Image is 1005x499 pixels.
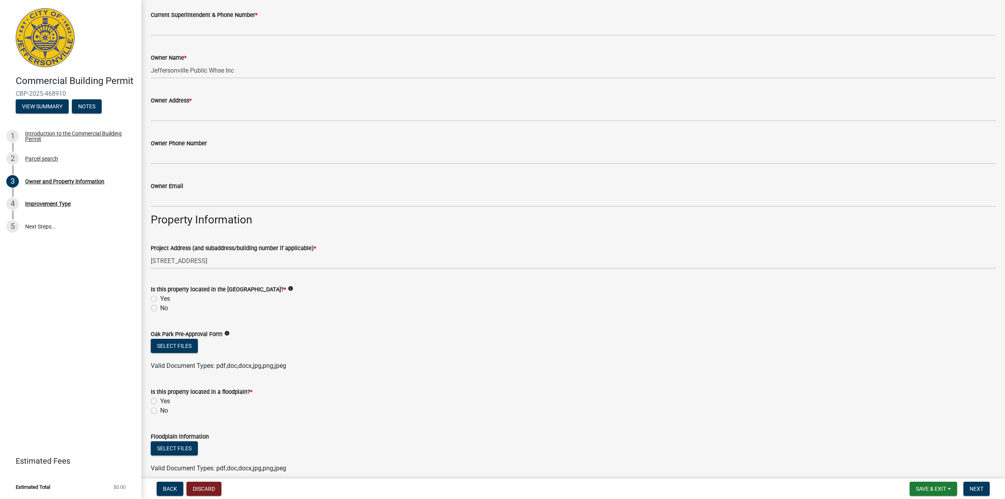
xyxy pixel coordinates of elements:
wm-modal-confirm: Summary [16,104,69,110]
div: 5 [6,220,19,233]
a: Estimated Fees [6,453,129,469]
button: Discard [186,482,221,496]
label: Owner Name [151,55,186,61]
label: Yes [160,294,170,303]
div: Owner and Property Information [25,179,104,184]
div: 1 [6,130,19,143]
label: Yes [160,397,170,406]
wm-modal-confirm: Notes [72,104,102,110]
button: Back [157,482,183,496]
span: Save & Exit [916,486,946,492]
label: Floodplain information [151,434,209,440]
button: Save & Exit [910,482,957,496]
label: No [160,303,168,313]
label: Is this property located in a floodplain? [151,389,252,395]
button: View Summary [16,99,69,113]
span: Valid Document Types: pdf,doc,docx,jpg,png,jpeg [151,362,286,369]
span: Back [163,486,177,492]
span: Valid Document Types: pdf,doc,docx,jpg,png,jpeg [151,464,286,472]
button: Select files [151,441,198,455]
div: Introduction to the Commercial Building Permit [25,131,129,142]
h3: Property Information [151,213,996,227]
button: Select files [151,339,198,353]
div: 4 [6,197,19,210]
label: Is this property located in the [GEOGRAPHIC_DATA]? [151,287,286,292]
label: Project Address (and subaddress/building number if applicable) [151,246,316,251]
button: Next [963,482,990,496]
img: City of Jeffersonville, Indiana [16,8,75,67]
label: Current Superintendent & Phone Number [151,13,258,18]
div: Parcel search [25,156,58,161]
button: Notes [72,99,102,113]
label: Oak Park Pre-Approval Form [151,332,223,337]
div: 2 [6,152,19,165]
i: info [224,331,230,336]
span: $0.00 [113,484,126,490]
div: Improvement Type [25,201,71,207]
span: Next [970,486,983,492]
label: Owner Address [151,98,192,104]
label: Owner Email [151,184,183,189]
div: 3 [6,175,19,188]
label: No [160,406,168,415]
label: Owner Phone Number [151,141,207,146]
span: CBP-2025-468910 [16,90,126,97]
span: Estimated Total [16,484,50,490]
h4: Commercial Building Permit [16,75,135,87]
i: info [288,286,293,291]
